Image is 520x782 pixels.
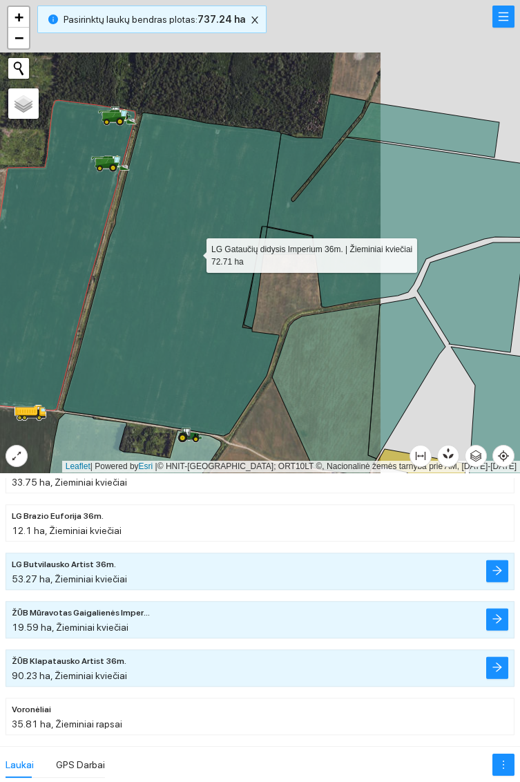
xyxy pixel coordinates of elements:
[493,450,514,461] span: aim
[492,662,503,675] span: arrow-right
[12,525,122,536] span: 12.1 ha, Žieminiai kviečiai
[48,15,58,24] span: info-circle
[62,461,520,473] div: | Powered by © HNIT-[GEOGRAPHIC_DATA]; ORT10LT ©, Nacionalinė žemės tarnyba prie AM, [DATE]-[DATE]
[15,29,23,46] span: −
[486,560,508,582] button: arrow-right
[492,445,514,467] button: aim
[12,510,104,523] span: LG Brazio Euforija 36m.
[6,445,28,467] button: expand-alt
[247,12,263,28] button: close
[66,461,90,471] a: Leaflet
[8,88,39,119] a: Layers
[6,757,34,772] div: Laukai
[198,14,245,25] b: 737.24 ha
[8,7,29,28] a: Zoom in
[12,718,122,729] span: 35.81 ha, Žieminiai rapsai
[486,609,508,631] button: arrow-right
[12,703,51,716] span: Voronėliai
[12,558,116,571] span: LG Butvilausko Artist 36m.
[492,613,503,627] span: arrow-right
[492,754,514,776] button: more
[139,461,153,471] a: Esri
[493,759,514,770] span: more
[64,12,245,27] span: Pasirinktų laukų bendras plotas :
[492,565,503,578] span: arrow-right
[56,757,105,772] div: GPS Darbai
[12,622,128,633] span: 19.59 ha, Žieminiai kviečiai
[155,461,157,471] span: |
[492,6,514,28] button: menu
[247,15,262,25] span: close
[15,8,23,26] span: +
[8,28,29,48] a: Zoom out
[12,573,127,584] span: 53.27 ha, Žieminiai kviečiai
[486,657,508,679] button: arrow-right
[12,477,127,488] span: 33.75 ha, Žieminiai kviečiai
[6,450,27,461] span: expand-alt
[12,670,127,681] span: 90.23 ha, Žieminiai kviečiai
[8,58,29,79] button: Initiate a new search
[12,655,126,668] span: ŽŪB Klapatausko Artist 36m.
[410,445,432,467] button: column-width
[410,450,431,461] span: column-width
[12,607,150,620] span: ŽŪB Mūravotas Gaigalienės Imperium 24m.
